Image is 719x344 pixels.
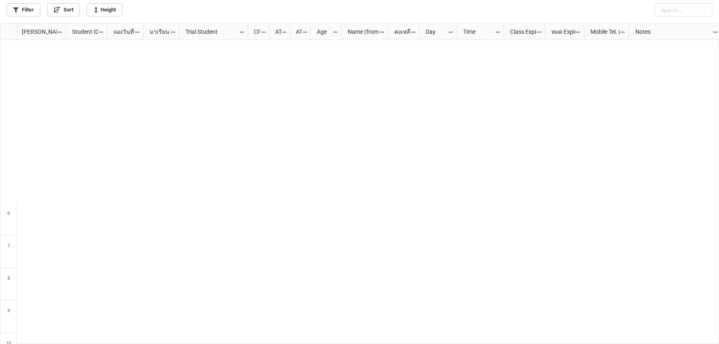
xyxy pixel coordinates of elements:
[630,27,713,36] div: Notes
[655,3,712,16] input: Search...
[108,27,135,36] div: จองวันที่
[145,27,171,36] div: มาเรียน
[7,203,10,235] span: 6
[7,3,40,16] a: Filter
[7,235,10,267] span: 7
[249,27,261,36] div: CF
[458,27,495,36] div: Time
[546,27,575,36] div: หมด Expired date (from [PERSON_NAME] Name)
[421,27,448,36] div: Day
[505,27,536,36] div: Class Expiration
[47,3,80,16] a: Sort
[312,27,333,36] div: Age
[17,27,57,36] div: [PERSON_NAME] Name
[343,27,379,36] div: Name (from Class)
[67,27,98,36] div: Student ID (from [PERSON_NAME] Name)
[0,23,66,40] div: grid
[586,27,620,36] div: Mobile Tel. (from Nick Name)
[180,27,239,36] div: Trial Student
[87,3,122,16] a: Height
[270,27,282,36] div: ATT
[7,300,10,332] span: 9
[7,268,10,300] span: 8
[389,27,411,36] div: คงเหลือ (from Nick Name)
[291,27,302,36] div: ATK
